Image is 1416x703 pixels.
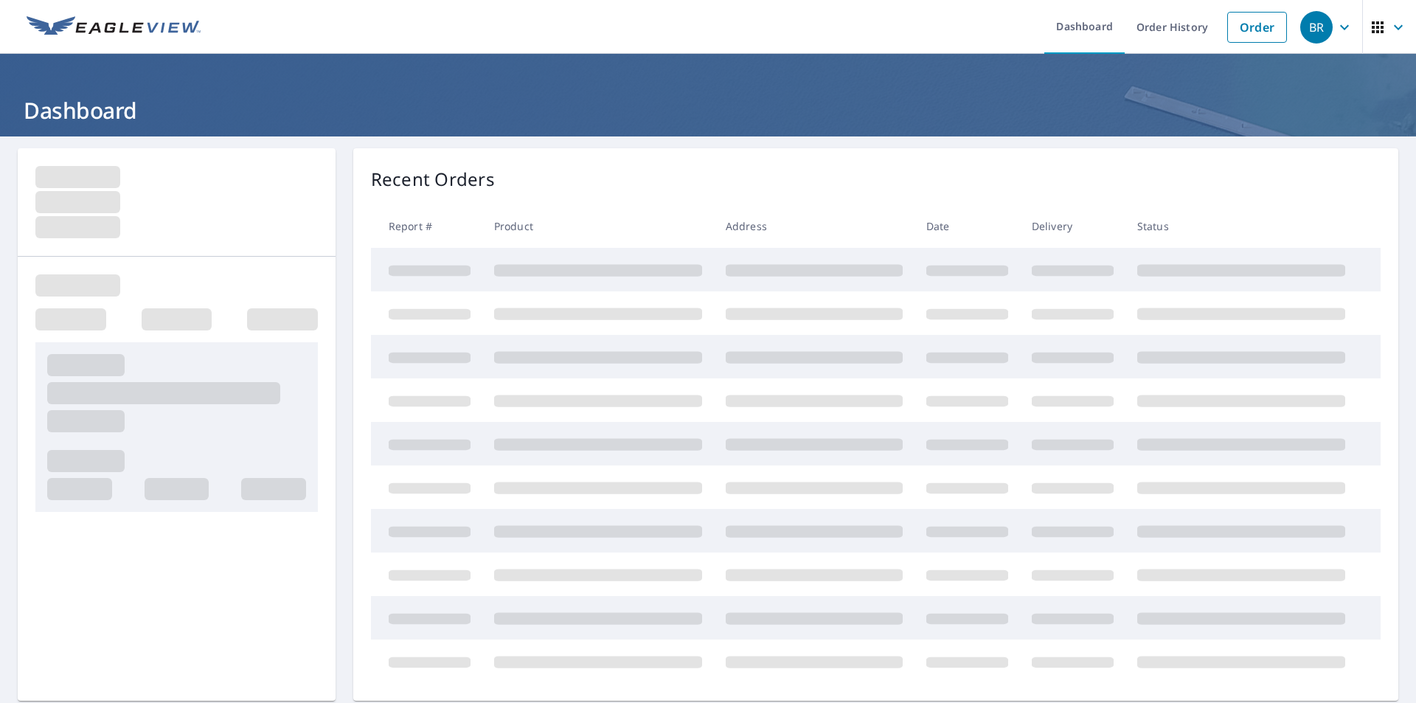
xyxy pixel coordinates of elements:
a: Order [1227,12,1287,43]
p: Recent Orders [371,166,495,193]
img: EV Logo [27,16,201,38]
div: BR [1300,11,1333,44]
h1: Dashboard [18,95,1398,125]
th: Report # [371,204,482,248]
th: Product [482,204,714,248]
th: Address [714,204,914,248]
th: Date [914,204,1020,248]
th: Status [1125,204,1357,248]
th: Delivery [1020,204,1125,248]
